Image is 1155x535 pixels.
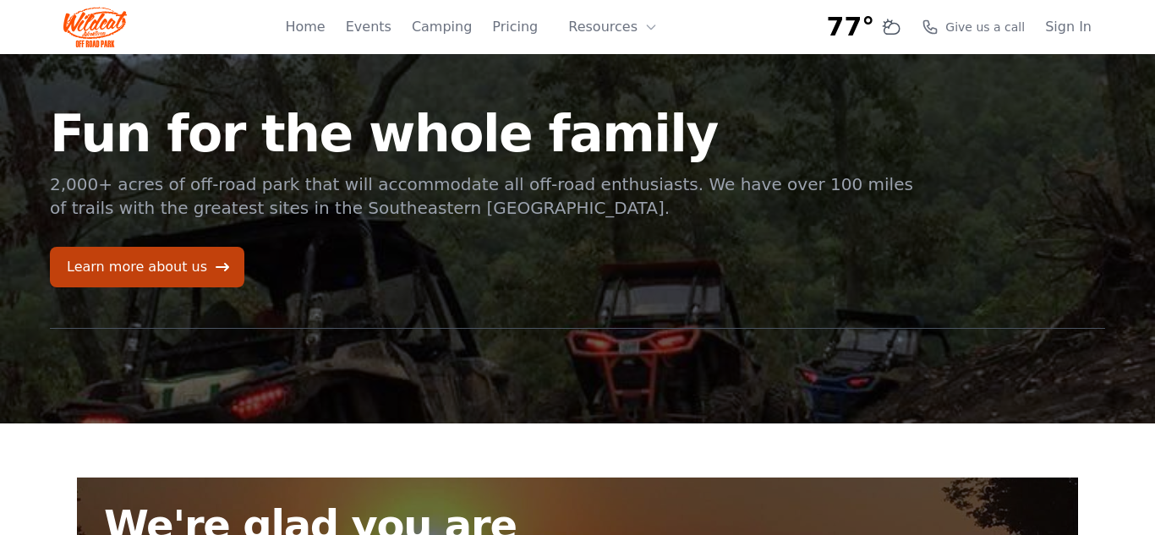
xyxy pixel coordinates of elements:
button: Resources [558,10,668,44]
span: Give us a call [945,19,1025,35]
p: 2,000+ acres of off-road park that will accommodate all off-road enthusiasts. We have over 100 mi... [50,172,916,220]
a: Sign In [1045,17,1092,37]
a: Events [346,17,391,37]
h1: Fun for the whole family [50,108,916,159]
a: Camping [412,17,472,37]
a: Pricing [492,17,538,37]
span: 77° [827,12,875,42]
img: Wildcat Logo [63,7,127,47]
a: Give us a call [922,19,1025,35]
a: Home [285,17,325,37]
a: Learn more about us [50,247,244,287]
